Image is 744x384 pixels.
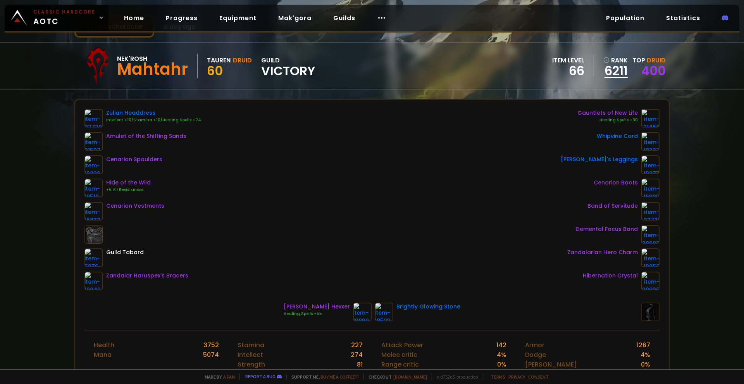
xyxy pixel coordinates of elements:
img: item-18510 [84,179,103,197]
div: 274 [351,350,363,360]
div: rank [603,55,628,65]
div: Guild Tabard [106,248,144,257]
div: Druid [233,55,252,65]
img: item-18523 [375,303,393,321]
div: 66 [552,65,584,77]
img: item-22721 [641,202,660,220]
span: 60 [207,62,223,79]
img: item-16836 [84,155,103,174]
img: item-18327 [641,132,660,151]
div: [PERSON_NAME] [525,360,577,369]
div: Health [94,340,114,350]
a: Consent [528,374,549,380]
div: 1267 [637,340,650,350]
img: item-20682 [641,225,660,244]
div: Intellect +10/Stamina +10/Healing Spells +24 [106,117,201,123]
div: Gauntlets of New Life [577,109,638,117]
div: 0 % [641,360,650,369]
div: Zandalar Haruspex's Bracers [106,272,188,280]
span: Support me, [286,374,359,380]
a: Privacy [508,374,525,380]
img: item-16829 [641,179,660,197]
div: Whipvine Cord [597,132,638,140]
div: [PERSON_NAME] Hexxer [284,303,350,311]
div: Range critic [381,360,419,369]
small: Classic Hardcore [33,9,95,15]
div: Healing Spells +30 [577,117,638,123]
div: 5074 [203,350,219,360]
a: Report a bug [245,374,276,379]
span: v. d752d5 - production [432,374,478,380]
div: item level [552,55,584,65]
div: Cenarion Spaulders [106,155,162,164]
div: Hibernation Crystal [583,272,638,280]
img: item-22720 [84,109,103,127]
div: Brightly Glowing Stone [396,303,460,311]
div: Band of Servitude [587,202,638,210]
div: Mahtahr [117,64,188,75]
div: 4 % [497,350,506,360]
a: Population [600,10,651,26]
div: Amulet of the Shifting Sands [106,132,186,140]
img: item-19890 [353,303,372,321]
div: Elemental Focus Band [575,225,638,233]
div: 142 [496,340,506,350]
img: item-21507 [84,132,103,151]
a: a fan [223,374,235,380]
div: guild [261,55,315,77]
div: Armor [525,340,544,350]
div: Stamina [238,340,264,350]
div: 81 [357,360,363,369]
div: Zandalarian Hero Charm [567,248,638,257]
img: item-5976 [84,248,103,267]
div: Intellect [238,350,263,360]
div: Cenarion Boots [594,179,638,187]
div: Nek'Rosh [117,54,188,64]
a: Progress [160,10,204,26]
div: 0 % [497,360,506,369]
div: Mana [94,350,112,360]
div: Strength [238,360,265,369]
a: Statistics [660,10,706,26]
div: Cenarion Vestments [106,202,164,210]
div: 227 [351,340,363,350]
div: Hide of the Wild [106,179,151,187]
a: Guilds [327,10,362,26]
a: [DOMAIN_NAME] [393,374,427,380]
div: [PERSON_NAME]'s Leggings [561,155,638,164]
img: item-21458 [641,109,660,127]
div: Top [632,55,666,65]
div: Attack Power [381,340,423,350]
img: item-19877 [641,155,660,174]
a: Home [118,10,150,26]
img: item-19840 [84,272,103,290]
a: 6211 [603,65,628,77]
a: 400 [641,62,666,79]
img: item-20636 [641,272,660,290]
div: Zulian Headdress [106,109,201,117]
div: 3752 [203,340,219,350]
span: Victory [261,65,315,77]
span: Made by [200,374,235,380]
img: item-19950 [641,248,660,267]
div: Tauren [207,55,231,65]
a: Equipment [213,10,263,26]
a: Mak'gora [272,10,318,26]
div: Melee critic [381,350,417,360]
span: Druid [647,56,666,65]
a: Buy me a coffee [320,374,359,380]
div: +5 All Resistances [106,187,151,193]
span: Checkout [363,374,427,380]
a: Terms [491,374,505,380]
img: item-16833 [84,202,103,220]
div: 4 % [641,350,650,360]
div: Dodge [525,350,546,360]
a: Classic HardcoreAOTC [5,5,108,31]
div: Healing Spells +55 [284,311,350,317]
span: AOTC [33,9,95,27]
